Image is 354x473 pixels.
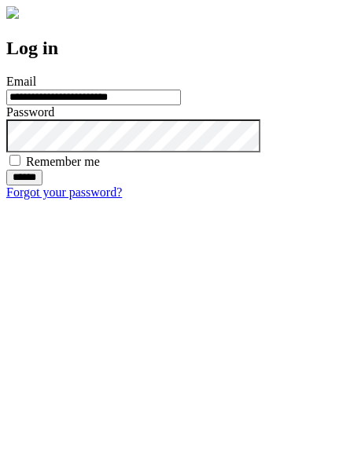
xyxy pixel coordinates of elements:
[6,185,122,199] a: Forgot your password?
[26,155,100,168] label: Remember me
[6,105,54,119] label: Password
[6,38,348,59] h2: Log in
[6,6,19,19] img: logo-4e3dc11c47720685a147b03b5a06dd966a58ff35d612b21f08c02c0306f2b779.png
[6,75,36,88] label: Email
